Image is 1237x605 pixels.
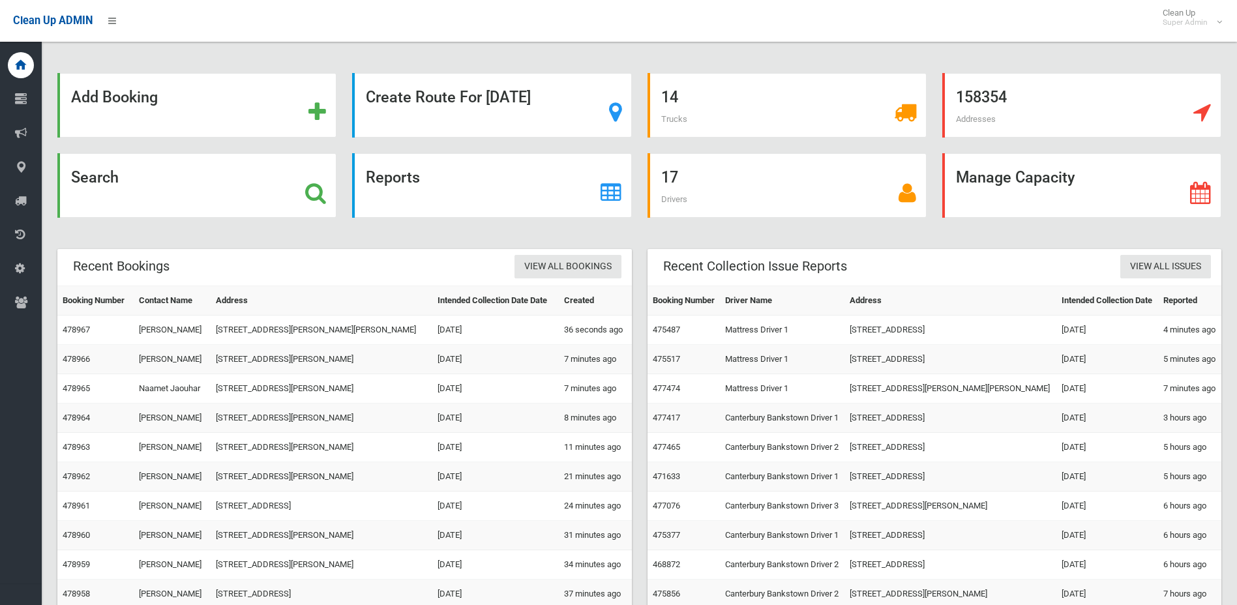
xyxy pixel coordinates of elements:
[844,462,1056,492] td: [STREET_ADDRESS]
[844,316,1056,345] td: [STREET_ADDRESS]
[366,168,420,186] strong: Reports
[1158,374,1221,404] td: 7 minutes ago
[432,521,559,550] td: [DATE]
[653,383,680,393] a: 477474
[57,286,134,316] th: Booking Number
[1056,433,1158,462] td: [DATE]
[71,88,158,106] strong: Add Booking
[648,73,927,138] a: 14 Trucks
[211,462,432,492] td: [STREET_ADDRESS][PERSON_NAME]
[1158,316,1221,345] td: 4 minutes ago
[720,374,844,404] td: Mattress Driver 1
[1158,550,1221,580] td: 6 hours ago
[1056,521,1158,550] td: [DATE]
[1056,462,1158,492] td: [DATE]
[648,254,863,279] header: Recent Collection Issue Reports
[1158,492,1221,521] td: 6 hours ago
[942,153,1221,218] a: Manage Capacity
[432,286,559,316] th: Intended Collection Date Date
[63,354,90,364] a: 478966
[211,316,432,345] td: [STREET_ADDRESS][PERSON_NAME][PERSON_NAME]
[211,286,432,316] th: Address
[720,492,844,521] td: Canterbury Bankstown Driver 3
[653,530,680,540] a: 475377
[720,462,844,492] td: Canterbury Bankstown Driver 1
[63,471,90,481] a: 478962
[211,521,432,550] td: [STREET_ADDRESS][PERSON_NAME]
[956,168,1075,186] strong: Manage Capacity
[720,345,844,374] td: Mattress Driver 1
[720,521,844,550] td: Canterbury Bankstown Driver 1
[1056,550,1158,580] td: [DATE]
[57,254,185,279] header: Recent Bookings
[1056,492,1158,521] td: [DATE]
[63,383,90,393] a: 478965
[134,433,211,462] td: [PERSON_NAME]
[661,194,687,204] span: Drivers
[559,521,632,550] td: 31 minutes ago
[559,374,632,404] td: 7 minutes ago
[956,88,1007,106] strong: 158354
[653,325,680,334] a: 475487
[432,404,559,433] td: [DATE]
[63,325,90,334] a: 478967
[432,433,559,462] td: [DATE]
[514,255,621,279] a: View All Bookings
[1120,255,1211,279] a: View All Issues
[942,73,1221,138] a: 158354 Addresses
[352,73,631,138] a: Create Route For [DATE]
[653,413,680,422] a: 477417
[1158,433,1221,462] td: 5 hours ago
[63,413,90,422] a: 478964
[661,168,678,186] strong: 17
[134,316,211,345] td: [PERSON_NAME]
[559,433,632,462] td: 11 minutes ago
[63,589,90,598] a: 478958
[1158,345,1221,374] td: 5 minutes ago
[844,286,1056,316] th: Address
[432,550,559,580] td: [DATE]
[661,88,678,106] strong: 14
[1056,404,1158,433] td: [DATE]
[432,316,559,345] td: [DATE]
[366,88,531,106] strong: Create Route For [DATE]
[134,404,211,433] td: [PERSON_NAME]
[653,471,680,481] a: 471633
[57,153,336,218] a: Search
[653,354,680,364] a: 475517
[844,550,1056,580] td: [STREET_ADDRESS]
[211,492,432,521] td: [STREET_ADDRESS]
[432,492,559,521] td: [DATE]
[653,501,680,510] a: 477076
[211,404,432,433] td: [STREET_ADDRESS][PERSON_NAME]
[653,442,680,452] a: 477465
[211,374,432,404] td: [STREET_ADDRESS][PERSON_NAME]
[71,168,119,186] strong: Search
[844,345,1056,374] td: [STREET_ADDRESS]
[844,521,1056,550] td: [STREET_ADDRESS]
[1056,316,1158,345] td: [DATE]
[1056,345,1158,374] td: [DATE]
[653,589,680,598] a: 475856
[1156,8,1221,27] span: Clean Up
[1158,404,1221,433] td: 3 hours ago
[134,492,211,521] td: [PERSON_NAME]
[134,345,211,374] td: [PERSON_NAME]
[134,286,211,316] th: Contact Name
[720,550,844,580] td: Canterbury Bankstown Driver 2
[559,550,632,580] td: 34 minutes ago
[134,550,211,580] td: [PERSON_NAME]
[559,316,632,345] td: 36 seconds ago
[63,442,90,452] a: 478963
[844,433,1056,462] td: [STREET_ADDRESS]
[1056,374,1158,404] td: [DATE]
[432,374,559,404] td: [DATE]
[1158,462,1221,492] td: 5 hours ago
[1158,286,1221,316] th: Reported
[720,404,844,433] td: Canterbury Bankstown Driver 1
[653,559,680,569] a: 468872
[211,433,432,462] td: [STREET_ADDRESS][PERSON_NAME]
[63,530,90,540] a: 478960
[844,492,1056,521] td: [STREET_ADDRESS][PERSON_NAME]
[1158,521,1221,550] td: 6 hours ago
